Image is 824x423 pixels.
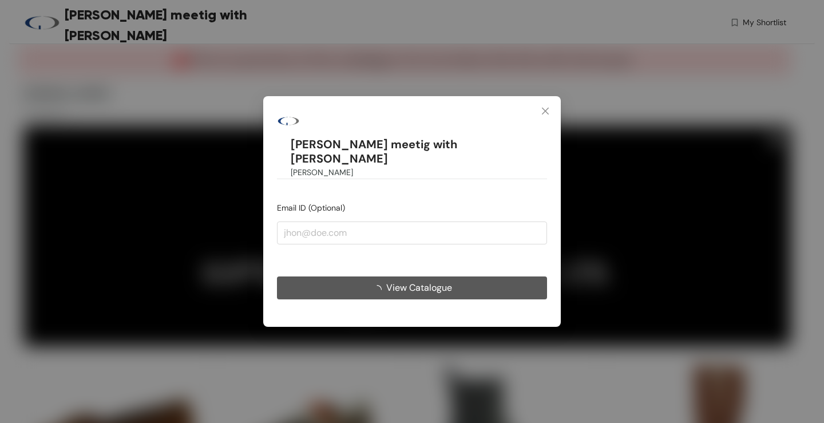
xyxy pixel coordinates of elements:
[277,276,547,299] button: View Catalogue
[277,110,300,133] img: Buyer Portal
[386,280,452,295] span: View Catalogue
[277,203,345,213] span: Email ID (Optional)
[373,285,386,294] span: loading
[541,106,550,116] span: close
[277,222,547,244] input: jhon@doe.com
[291,137,547,165] h1: [PERSON_NAME] meetig with [PERSON_NAME]
[530,96,561,127] button: Close
[291,166,353,179] span: [PERSON_NAME]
